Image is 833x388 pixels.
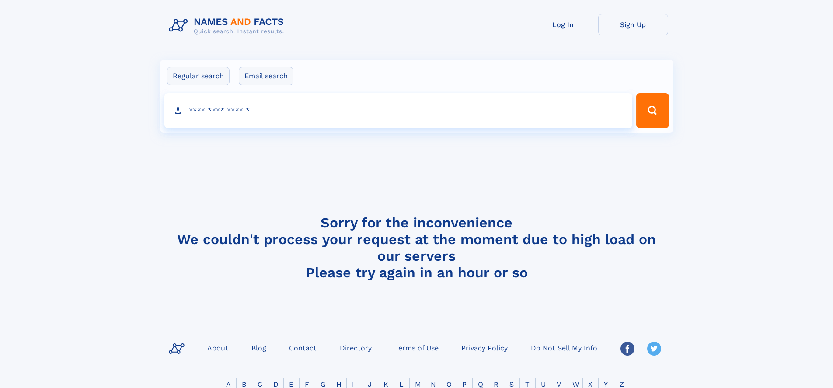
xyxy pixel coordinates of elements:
a: Privacy Policy [458,341,511,354]
input: search input [164,93,633,128]
a: Directory [336,341,375,354]
img: Twitter [647,342,661,356]
img: Facebook [620,342,634,356]
h4: Sorry for the inconvenience We couldn't process your request at the moment due to high load on ou... [165,214,668,281]
a: Log In [528,14,598,35]
a: About [204,341,232,354]
a: Sign Up [598,14,668,35]
button: Search Button [636,93,669,128]
a: Terms of Use [391,341,442,354]
label: Regular search [167,67,230,85]
img: Logo Names and Facts [165,14,291,38]
a: Contact [286,341,320,354]
a: Blog [248,341,270,354]
label: Email search [239,67,293,85]
a: Do Not Sell My Info [527,341,601,354]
